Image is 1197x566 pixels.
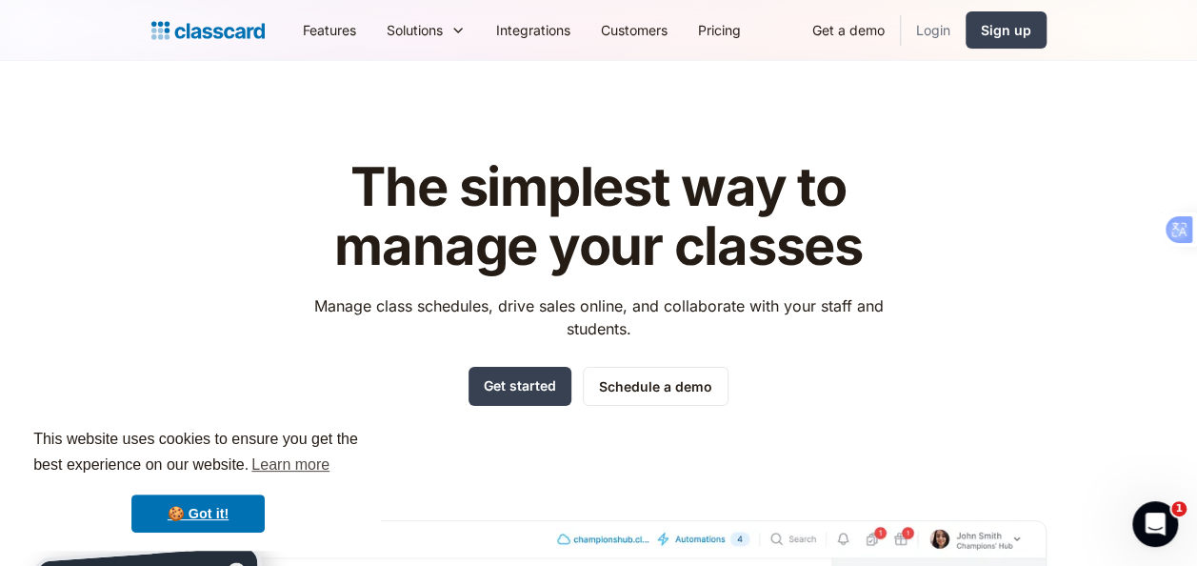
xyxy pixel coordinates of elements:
[683,9,756,51] a: Pricing
[371,9,481,51] div: Solutions
[1132,501,1178,547] iframe: Intercom live chat
[15,410,381,551] div: cookieconsent
[469,367,571,406] a: Get started
[797,9,900,51] a: Get a demo
[296,294,901,340] p: Manage class schedules, drive sales online, and collaborate with your staff and students.
[131,495,265,533] a: dismiss cookie message
[901,9,966,51] a: Login
[586,9,683,51] a: Customers
[966,11,1047,49] a: Sign up
[151,17,265,44] a: Logo
[387,20,443,40] div: Solutions
[1171,501,1187,516] span: 1
[481,9,586,51] a: Integrations
[981,20,1031,40] div: Sign up
[296,158,901,275] h1: The simplest way to manage your classes
[583,367,728,406] a: Schedule a demo
[33,428,363,479] span: This website uses cookies to ensure you get the best experience on our website.
[288,9,371,51] a: Features
[249,451,332,479] a: learn more about cookies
